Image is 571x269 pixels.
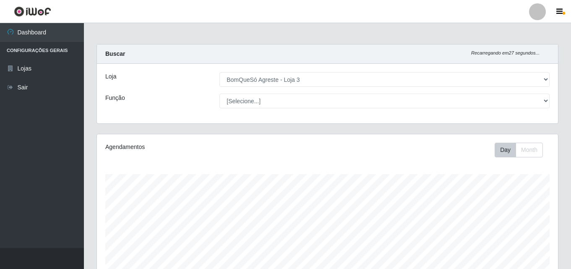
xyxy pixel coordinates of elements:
[516,143,543,157] button: Month
[471,50,540,55] i: Recarregando em 27 segundos...
[495,143,516,157] button: Day
[105,94,125,102] label: Função
[14,6,51,17] img: CoreUI Logo
[495,143,550,157] div: Toolbar with button groups
[105,72,116,81] label: Loja
[105,50,125,57] strong: Buscar
[495,143,543,157] div: First group
[105,143,283,151] div: Agendamentos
